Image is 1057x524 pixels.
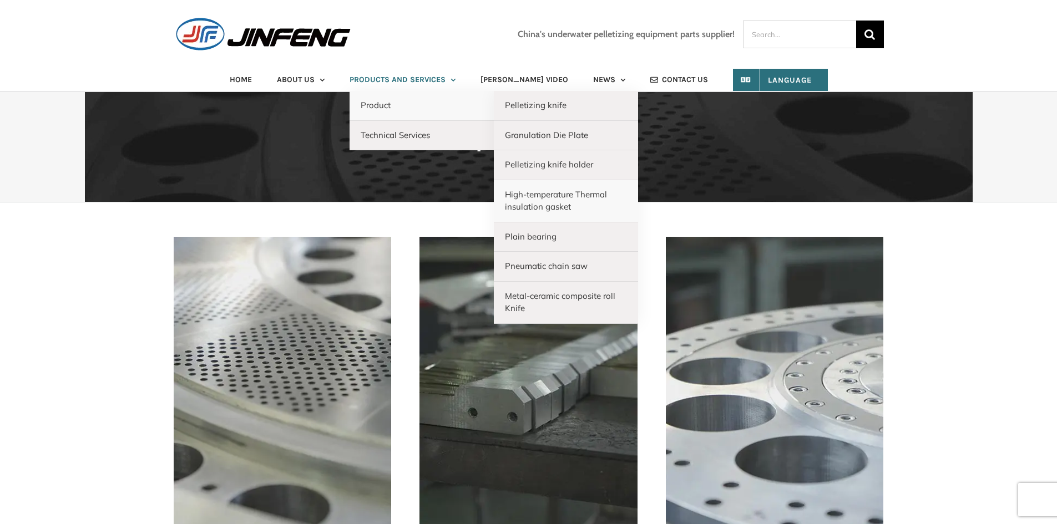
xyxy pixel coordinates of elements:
[593,69,625,91] a: NEWS
[350,76,446,84] span: PRODUCTS AND SERVICES
[174,69,884,91] nav: Main Menu
[494,252,638,282] a: Pneumatic chain saw
[505,231,557,242] span: Plain bearing
[481,76,568,84] span: [PERSON_NAME] VIDEO
[350,69,456,91] a: PRODUCTS AND SERVICES
[505,261,588,271] span: Pneumatic chain saw
[494,180,638,222] a: High-temperature Thermal insulation gasket
[361,130,430,140] span: Technical Services
[505,189,607,212] span: High-temperature Thermal insulation gasket
[505,291,615,314] span: Metal-ceramic composite roll Knife
[277,76,315,84] span: ABOUT US
[230,69,252,91] a: HOME
[174,235,392,249] a: jf77
[277,69,325,91] a: ABOUT US
[17,118,1040,164] h1: Product
[174,17,353,52] img: JINFENG Logo
[749,75,812,85] span: Language
[505,100,567,110] span: Pelletizing knife
[350,91,494,121] a: Product
[593,76,615,84] span: NEWS
[494,121,638,151] a: Granulation Die Plate
[494,150,638,180] a: Pelletizing knife holder
[518,29,735,39] h3: China's underwater pelletizing equipment parts supplier!
[494,282,638,324] a: Metal-ceramic composite roll Knife
[856,21,884,48] input: Search
[505,159,593,170] span: Pelletizing knife holder
[230,76,252,84] span: HOME
[361,100,391,110] span: Product
[650,69,708,91] a: CONTACT US
[419,235,638,249] a: jf76
[743,21,856,48] input: Search...
[350,121,494,151] a: Technical Services
[666,235,884,249] a: jf75
[17,164,1040,177] nav: Breadcrumb
[481,69,568,91] a: [PERSON_NAME] VIDEO
[494,91,638,121] a: Pelletizing knife
[662,76,708,84] span: CONTACT US
[494,222,638,252] a: Plain bearing
[505,130,588,140] span: Granulation Die Plate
